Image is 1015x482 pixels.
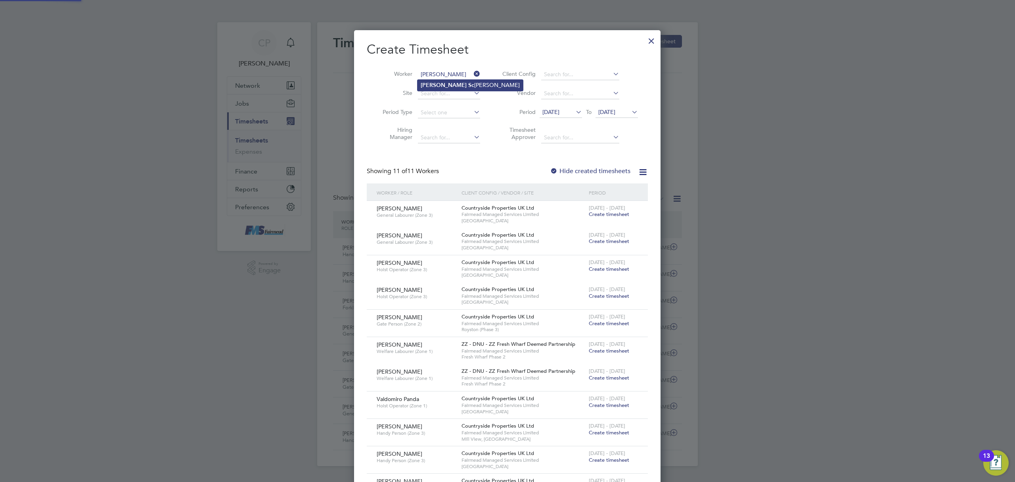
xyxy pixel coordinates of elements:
[460,183,587,202] div: Client Config / Vendor / Site
[377,126,412,141] label: Hiring Manager
[377,375,456,382] span: Welfare Labourer (Zone 1)
[377,89,412,96] label: Site
[393,167,439,175] span: 11 Workers
[500,126,536,141] label: Timesheet Approver
[377,368,422,375] span: [PERSON_NAME]
[589,204,625,211] span: [DATE] - [DATE]
[462,463,585,470] span: [GEOGRAPHIC_DATA]
[468,82,474,89] b: Sc
[462,299,585,305] span: [GEOGRAPHIC_DATA]
[462,381,585,387] span: Fresh Wharf Phase 2
[367,167,440,175] div: Showing
[462,354,585,360] span: Fresh Wharf Phase 2
[462,341,575,347] span: ZZ - DNU - ZZ Fresh Wharf Deemed Partnership
[418,132,480,143] input: Search for...
[589,286,625,293] span: [DATE] - [DATE]
[462,204,534,211] span: Countryside Properties UK Ltd
[462,326,585,333] span: Royston (Phase 3)
[462,422,534,429] span: Countryside Properties UK Ltd
[462,375,585,381] span: Fairmead Managed Services Limited
[375,183,460,202] div: Worker / Role
[584,107,594,117] span: To
[377,239,456,245] span: General Labourer (Zone 3)
[462,395,534,402] span: Countryside Properties UK Ltd
[589,374,629,381] span: Create timesheet
[462,409,585,415] span: [GEOGRAPHIC_DATA]
[462,293,585,299] span: Fairmead Managed Services Limited
[462,313,534,320] span: Countryside Properties UK Ltd
[421,82,467,89] b: [PERSON_NAME]
[589,450,625,457] span: [DATE] - [DATE]
[598,108,615,116] span: [DATE]
[377,321,456,327] span: Gate Person (Zone 2)
[587,183,640,202] div: Period
[541,88,619,99] input: Search for...
[377,108,412,116] label: Period Type
[377,232,422,239] span: [PERSON_NAME]
[500,108,536,116] label: Period
[589,402,629,409] span: Create timesheet
[983,450,1009,476] button: Open Resource Center, 13 new notifications
[367,41,648,58] h2: Create Timesheet
[500,89,536,96] label: Vendor
[417,80,523,91] li: [PERSON_NAME]
[462,259,534,266] span: Countryside Properties UK Ltd
[542,108,559,116] span: [DATE]
[377,341,422,348] span: [PERSON_NAME]
[541,69,619,80] input: Search for...
[589,313,625,320] span: [DATE] - [DATE]
[462,348,585,354] span: Fairmead Managed Services Limited
[418,69,480,80] input: Search for...
[589,347,629,354] span: Create timesheet
[589,293,629,299] span: Create timesheet
[377,430,456,436] span: Handy Person (Zone 3)
[377,423,422,430] span: [PERSON_NAME]
[377,314,422,321] span: [PERSON_NAME]
[462,436,585,442] span: Mill View, [GEOGRAPHIC_DATA]
[462,266,585,272] span: Fairmead Managed Services Limited
[462,245,585,251] span: [GEOGRAPHIC_DATA]
[589,429,629,436] span: Create timesheet
[418,107,480,118] input: Select one
[462,402,585,409] span: Fairmead Managed Services Limited
[377,293,456,300] span: Hoist Operator (Zone 3)
[393,167,407,175] span: 11 of
[462,320,585,327] span: Fairmead Managed Services Limited
[377,266,456,273] span: Hoist Operator (Zone 3)
[500,70,536,77] label: Client Config
[550,167,630,175] label: Hide created timesheets
[462,238,585,245] span: Fairmead Managed Services Limited
[377,70,412,77] label: Worker
[462,272,585,278] span: [GEOGRAPHIC_DATA]
[589,266,629,272] span: Create timesheet
[377,450,422,457] span: [PERSON_NAME]
[462,231,534,238] span: Countryside Properties UK Ltd
[377,395,419,403] span: Valdomiro Panda
[462,218,585,224] span: [GEOGRAPHIC_DATA]
[377,212,456,218] span: General Labourer (Zone 3)
[377,457,456,464] span: Handy Person (Zone 3)
[589,341,625,347] span: [DATE] - [DATE]
[462,457,585,463] span: Fairmead Managed Services Limited
[589,368,625,374] span: [DATE] - [DATE]
[983,456,990,466] div: 13
[589,422,625,429] span: [DATE] - [DATE]
[589,259,625,266] span: [DATE] - [DATE]
[589,395,625,402] span: [DATE] - [DATE]
[541,132,619,143] input: Search for...
[589,211,629,218] span: Create timesheet
[418,88,480,99] input: Search for...
[377,205,422,212] span: [PERSON_NAME]
[462,286,534,293] span: Countryside Properties UK Ltd
[462,368,575,374] span: ZZ - DNU - ZZ Fresh Wharf Deemed Partnership
[589,457,629,463] span: Create timesheet
[589,238,629,245] span: Create timesheet
[377,286,422,293] span: [PERSON_NAME]
[377,403,456,409] span: Hoist Operator (Zone 1)
[462,430,585,436] span: Fairmead Managed Services Limited
[377,259,422,266] span: [PERSON_NAME]
[377,348,456,355] span: Welfare Labourer (Zone 1)
[589,231,625,238] span: [DATE] - [DATE]
[589,320,629,327] span: Create timesheet
[462,211,585,218] span: Fairmead Managed Services Limited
